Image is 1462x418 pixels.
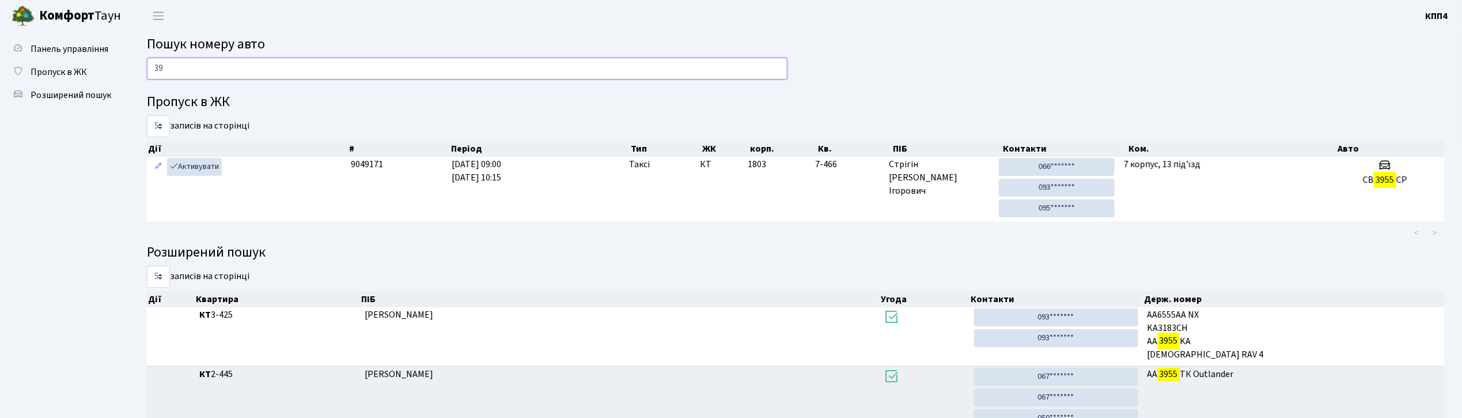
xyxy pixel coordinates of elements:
span: 2-445 [199,368,355,381]
span: 9049171 [351,158,383,171]
b: КТ [199,368,211,381]
a: Панель управління [6,37,121,61]
b: КПП4 [1426,10,1448,22]
mark: 3955 [1374,172,1396,188]
th: Дії [147,291,195,307]
span: Таксі [629,158,650,171]
th: Кв. [817,141,892,157]
span: Стрігін [PERSON_NAME] Ігорович [889,158,990,198]
span: 7 корпус, 13 під'їзд [1124,158,1200,171]
th: Квартира [195,291,360,307]
span: Таун [39,6,121,26]
span: 7-466 [815,158,880,171]
h5: СВ СР [1330,175,1440,186]
a: Активувати [167,158,222,176]
span: Пропуск в ЖК [31,66,87,78]
span: АА ТК Outlander [1147,368,1440,381]
b: Комфорт [39,6,94,25]
span: 1803 [748,158,766,171]
mark: 3955 [1158,333,1180,349]
label: записів на сторінці [147,266,249,288]
span: АА6555АА NX KA3183CH AA KA [DEMOGRAPHIC_DATA] RAV 4 [1147,308,1440,361]
a: Пропуск в ЖК [6,61,121,84]
th: Ком. [1128,141,1337,157]
th: Період [450,141,630,157]
a: КПП4 [1426,9,1448,23]
span: Розширений пошук [31,89,111,101]
span: КТ [700,158,739,171]
a: Редагувати [151,158,165,176]
button: Переключити навігацію [144,6,173,25]
th: Контакти [1002,141,1128,157]
label: записів на сторінці [147,115,249,137]
th: Держ. номер [1143,291,1445,307]
span: Панель управління [31,43,108,55]
img: logo.png [12,5,35,28]
th: ПІБ [892,141,1002,157]
th: Дії [147,141,349,157]
th: ЖК [701,141,749,157]
th: ПІБ [360,291,880,307]
h4: Розширений пошук [147,244,1445,261]
span: [PERSON_NAME] [365,368,433,381]
th: Контакти [969,291,1143,307]
select: записів на сторінці [147,266,170,288]
th: Угода [880,291,969,307]
b: КТ [199,308,211,321]
span: Пошук номеру авто [147,34,265,54]
th: Тип [630,141,701,157]
span: [DATE] 09:00 [DATE] 10:15 [452,158,501,184]
a: Розширений пошук [6,84,121,107]
select: записів на сторінці [147,115,170,137]
th: # [349,141,450,157]
span: [PERSON_NAME] [365,308,433,321]
span: 3-425 [199,308,355,322]
input: Пошук [147,58,787,80]
th: корп. [749,141,817,157]
th: Авто [1336,141,1456,157]
mark: 3955 [1158,366,1180,382]
h4: Пропуск в ЖК [147,94,1445,111]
